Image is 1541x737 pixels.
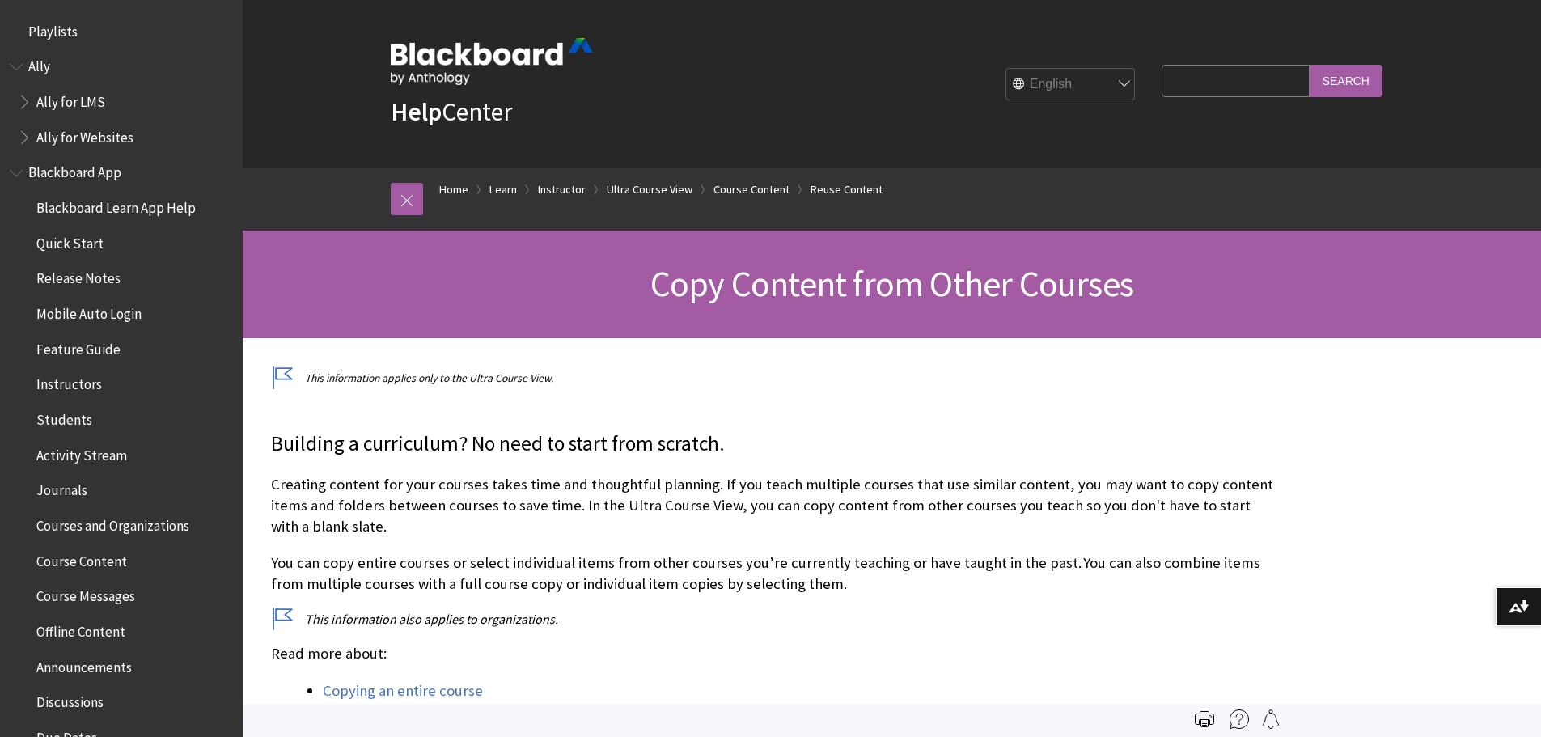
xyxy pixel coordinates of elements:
span: Mobile Auto Login [36,300,142,322]
span: Instructors [36,371,102,393]
img: Print [1195,709,1214,729]
span: Offline Content [36,618,125,640]
img: Follow this page [1261,709,1281,729]
span: Students [36,406,92,428]
p: Creating content for your courses takes time and thoughtful planning. If you teach multiple cours... [271,474,1274,538]
p: Building a curriculum? No need to start from scratch. [271,430,1274,459]
span: Courses and Organizations [36,512,189,534]
span: Playlists [28,18,78,40]
span: Ally for LMS [36,88,105,110]
span: Journals [36,477,87,499]
span: Activity Stream [36,442,127,464]
select: Site Language Selector [1006,69,1136,101]
p: You can copy entire courses or select individual items from other courses you’re currently teachi... [271,553,1274,595]
span: Blackboard Learn App Help [36,194,196,216]
span: Ally for Websites [36,124,133,146]
a: Course Content [713,180,790,200]
p: This information also applies to organizations. [271,610,1274,628]
a: Learn [489,180,517,200]
p: This information applies only to the Ultra Course View. [271,371,1274,386]
span: Release Notes [36,265,121,287]
span: Blackboard App [28,159,121,181]
a: Home [439,180,468,200]
a: Reuse Content [811,180,883,200]
span: Quick Start [36,230,104,252]
img: Blackboard by Anthology [391,38,593,85]
img: More help [1230,709,1249,729]
a: Instructor [538,180,586,200]
span: Discussions [36,688,104,710]
a: Ultra Course View [607,180,692,200]
span: Announcements [36,654,132,676]
strong: Help [391,95,442,128]
span: Copy Content from Other Courses [650,261,1133,306]
input: Search [1310,65,1382,96]
nav: Book outline for Playlists [10,18,233,45]
span: Course Messages [36,583,135,605]
a: Copying an entire course [323,681,483,701]
a: HelpCenter [391,95,512,128]
nav: Book outline for Anthology Ally Help [10,53,233,151]
p: Read more about: [271,643,1274,664]
span: Ally [28,53,50,75]
span: Course Content [36,548,127,570]
span: Feature Guide [36,336,121,358]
